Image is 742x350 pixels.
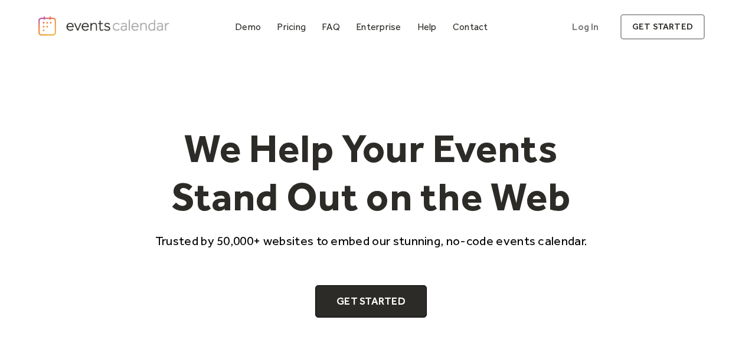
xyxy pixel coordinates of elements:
div: Contact [453,24,488,30]
div: Demo [235,24,261,30]
a: Enterprise [351,19,406,35]
div: Help [417,24,437,30]
div: FAQ [322,24,340,30]
a: Get Started [315,285,427,318]
a: FAQ [317,19,345,35]
a: home [37,15,172,36]
a: Pricing [272,19,310,35]
a: Log In [560,14,610,39]
p: Trusted by 50,000+ websites to embed our stunning, no-code events calendar. [145,232,598,249]
div: Enterprise [356,24,401,30]
a: Contact [448,19,493,35]
div: Pricing [277,24,306,30]
a: get started [620,14,705,39]
a: Help [413,19,442,35]
a: Demo [230,19,266,35]
h1: We Help Your Events Stand Out on the Web [145,124,598,220]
